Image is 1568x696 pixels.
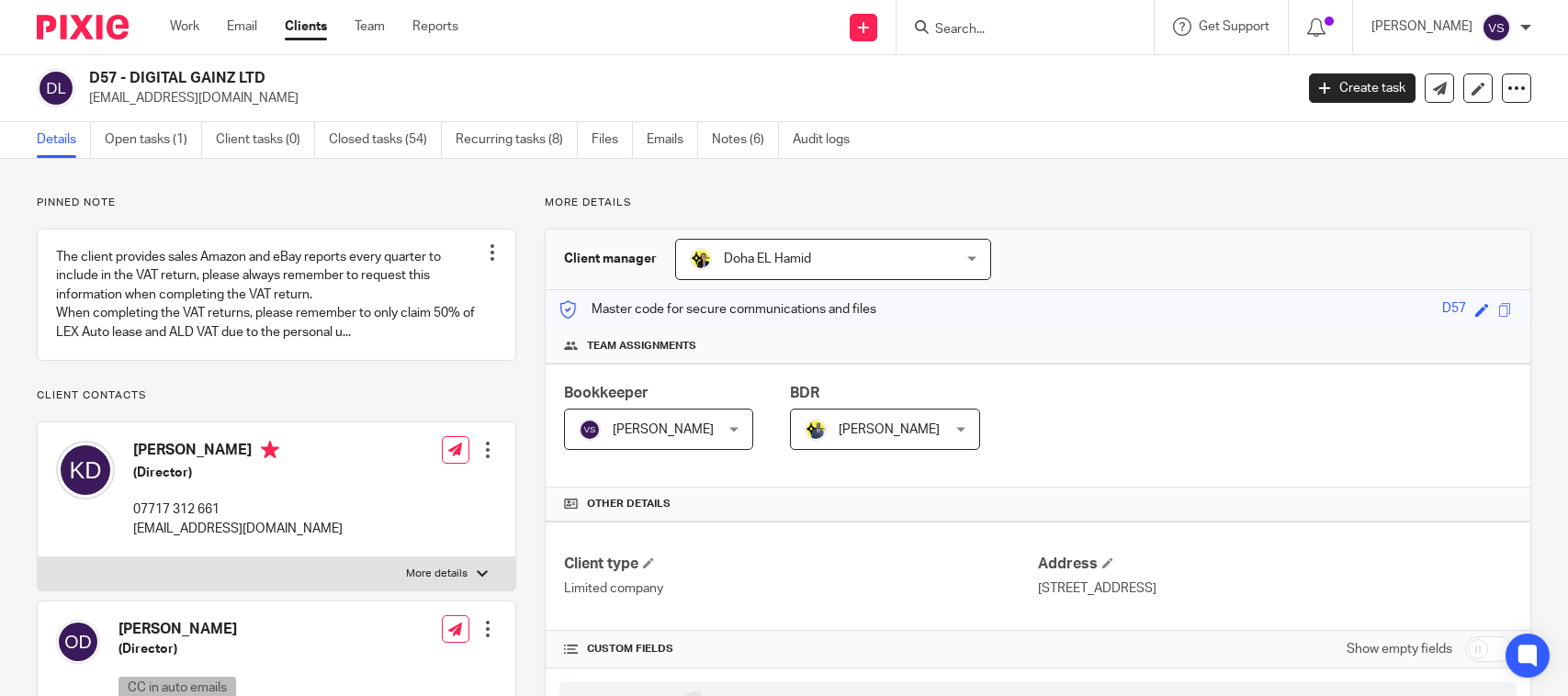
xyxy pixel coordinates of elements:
[587,497,671,511] span: Other details
[587,339,696,354] span: Team assignments
[564,555,1038,574] h4: Client type
[133,500,343,519] p: 07717 312 661
[105,122,202,158] a: Open tasks (1)
[37,15,129,39] img: Pixie
[1309,73,1416,103] a: Create task
[329,122,442,158] a: Closed tasks (54)
[37,122,91,158] a: Details
[1347,640,1452,658] label: Show empty fields
[1482,13,1511,42] img: svg%3E
[170,17,199,36] a: Work
[89,89,1281,107] p: [EMAIL_ADDRESS][DOMAIN_NAME]
[406,567,468,581] p: More details
[793,122,863,158] a: Audit logs
[1038,555,1512,574] h4: Address
[647,122,698,158] a: Emails
[37,69,75,107] img: svg%3E
[592,122,633,158] a: Files
[1371,17,1472,36] p: [PERSON_NAME]
[133,520,343,538] p: [EMAIL_ADDRESS][DOMAIN_NAME]
[133,464,343,482] h5: (Director)
[261,441,279,459] i: Primary
[412,17,458,36] a: Reports
[559,300,876,319] p: Master code for secure communications and files
[285,17,327,36] a: Clients
[216,122,315,158] a: Client tasks (0)
[805,419,827,441] img: Dennis-Starbridge.jpg
[564,386,649,400] span: Bookkeeper
[545,196,1531,210] p: More details
[690,248,712,270] img: Doha-Starbridge.jpg
[456,122,578,158] a: Recurring tasks (8)
[37,196,516,210] p: Pinned note
[227,17,257,36] a: Email
[1442,299,1466,320] div: D57
[564,250,657,268] h3: Client manager
[839,423,940,436] span: [PERSON_NAME]
[37,388,516,403] p: Client contacts
[118,620,328,639] h4: [PERSON_NAME]
[89,69,1043,88] h2: D57 - DIGITAL GAINZ LTD
[1199,20,1269,33] span: Get Support
[724,253,811,265] span: Doha EL Hamid
[118,640,328,658] h5: (Director)
[133,441,343,464] h4: [PERSON_NAME]
[933,22,1099,39] input: Search
[1038,579,1512,598] p: [STREET_ADDRESS]
[613,423,714,436] span: [PERSON_NAME]
[355,17,385,36] a: Team
[564,642,1038,657] h4: CUSTOM FIELDS
[712,122,779,158] a: Notes (6)
[579,419,601,441] img: svg%3E
[790,386,819,400] span: BDR
[56,620,100,664] img: svg%3E
[56,441,115,500] img: svg%3E
[564,579,1038,598] p: Limited company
